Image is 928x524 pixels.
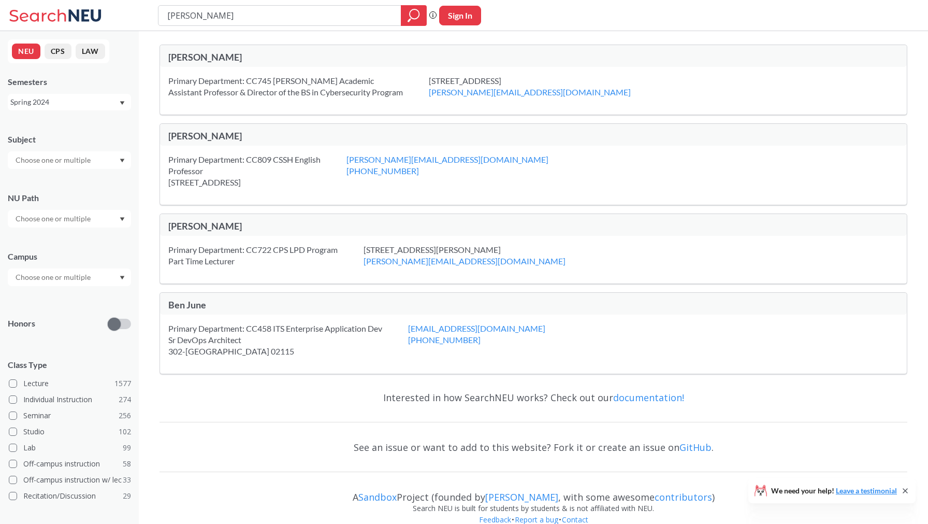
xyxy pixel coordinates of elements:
[120,101,125,105] svg: Dropdown arrow
[168,154,346,188] div: Primary Department: CC809 CSSH English Professor [STREET_ADDRESS]
[119,410,131,421] span: 256
[9,425,131,438] label: Studio
[114,378,131,389] span: 1577
[8,76,131,88] div: Semesters
[8,94,131,110] div: Spring 2024Dropdown arrow
[9,473,131,487] label: Off-campus instruction w/ lec
[9,409,131,422] label: Seminar
[613,391,684,404] a: documentation!
[123,474,131,486] span: 33
[8,210,131,228] div: Dropdown arrow
[8,359,131,371] span: Class Type
[679,441,712,454] a: GitHub
[408,8,420,23] svg: magnifying glass
[123,490,131,502] span: 29
[119,426,131,437] span: 102
[119,394,131,405] span: 274
[8,251,131,262] div: Campus
[120,159,125,163] svg: Dropdown arrow
[364,256,565,266] a: [PERSON_NAME][EMAIL_ADDRESS][DOMAIN_NAME]
[168,244,364,267] div: Primary Department: CC722 CPS LPD Program Part Time Lecturer
[346,166,419,176] a: [PHONE_NUMBER]
[160,503,907,514] div: Search NEU is built for students by students & is not affiliated with NEU.
[9,457,131,471] label: Off-campus instruction
[168,220,533,232] div: [PERSON_NAME]
[10,96,119,108] div: Spring 2024
[120,217,125,221] svg: Dropdown arrow
[10,213,97,225] input: Choose one or multiple
[655,491,712,503] a: contributors
[429,87,631,97] a: [PERSON_NAME][EMAIL_ADDRESS][DOMAIN_NAME]
[9,489,131,503] label: Recitation/Discussion
[123,458,131,470] span: 58
[76,44,105,59] button: LAW
[401,5,427,26] div: magnifying glass
[160,383,907,413] div: Interested in how SearchNEU works? Check out our
[836,486,897,495] a: Leave a testimonial
[166,7,394,24] input: Class, professor, course number, "phrase"
[485,491,558,503] a: [PERSON_NAME]
[160,432,907,462] div: See an issue or want to add to this website? Fork it or create an issue on .
[429,75,657,98] div: [STREET_ADDRESS]
[12,44,40,59] button: NEU
[8,318,35,330] p: Honors
[10,154,97,166] input: Choose one or multiple
[168,323,408,357] div: Primary Department: CC458 ITS Enterprise Application Dev Sr DevOps Architect 302-[GEOGRAPHIC_DATA...
[9,441,131,455] label: Lab
[123,442,131,454] span: 99
[358,491,397,503] a: Sandbox
[408,323,545,333] a: [EMAIL_ADDRESS][DOMAIN_NAME]
[346,154,548,164] a: [PERSON_NAME][EMAIL_ADDRESS][DOMAIN_NAME]
[168,51,533,63] div: [PERSON_NAME]
[168,130,533,141] div: [PERSON_NAME]
[120,276,125,280] svg: Dropdown arrow
[168,75,429,98] div: Primary Department: CC745 [PERSON_NAME] Academic Assistant Professor & Director of the BS in Cybe...
[8,268,131,286] div: Dropdown arrow
[408,335,481,345] a: [PHONE_NUMBER]
[8,192,131,204] div: NU Path
[9,393,131,406] label: Individual Instruction
[9,377,131,390] label: Lecture
[45,44,71,59] button: CPS
[771,487,897,494] span: We need your help!
[10,271,97,284] input: Choose one or multiple
[168,299,533,310] div: Ben June
[439,6,481,25] button: Sign In
[160,482,907,503] div: A Project (founded by , with some awesome )
[8,134,131,145] div: Subject
[8,151,131,169] div: Dropdown arrow
[364,244,591,267] div: [STREET_ADDRESS][PERSON_NAME]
